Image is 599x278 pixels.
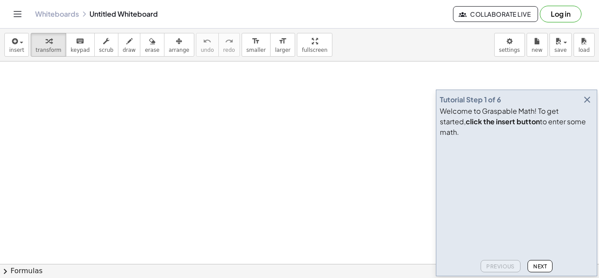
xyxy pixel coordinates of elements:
[574,33,595,57] button: load
[302,47,327,53] span: fullscreen
[527,33,548,57] button: new
[203,36,211,47] i: undo
[531,47,542,53] span: new
[528,260,553,272] button: Next
[460,10,531,18] span: Collaborate Live
[225,36,233,47] i: redo
[145,47,159,53] span: erase
[297,33,332,57] button: fullscreen
[554,47,567,53] span: save
[71,47,90,53] span: keypad
[196,33,219,57] button: undoundo
[549,33,572,57] button: save
[466,117,540,126] b: click the insert button
[242,33,271,57] button: format_sizesmaller
[278,36,287,47] i: format_size
[223,47,235,53] span: redo
[246,47,266,53] span: smaller
[94,33,118,57] button: scrub
[118,33,141,57] button: draw
[201,47,214,53] span: undo
[270,33,295,57] button: format_sizelarger
[440,94,501,105] div: Tutorial Step 1 of 6
[36,47,61,53] span: transform
[252,36,260,47] i: format_size
[4,33,29,57] button: insert
[164,33,194,57] button: arrange
[440,106,593,137] div: Welcome to Graspable Math! To get started, to enter some math.
[99,47,114,53] span: scrub
[76,36,84,47] i: keyboard
[218,33,240,57] button: redoredo
[31,33,66,57] button: transform
[123,47,136,53] span: draw
[11,7,25,21] button: Toggle navigation
[578,47,590,53] span: load
[140,33,164,57] button: erase
[499,47,520,53] span: settings
[35,10,79,18] a: Whiteboards
[540,6,581,22] button: Log in
[275,47,290,53] span: larger
[169,47,189,53] span: arrange
[453,6,538,22] button: Collaborate Live
[66,33,95,57] button: keyboardkeypad
[9,47,24,53] span: insert
[494,33,525,57] button: settings
[533,263,547,270] span: Next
